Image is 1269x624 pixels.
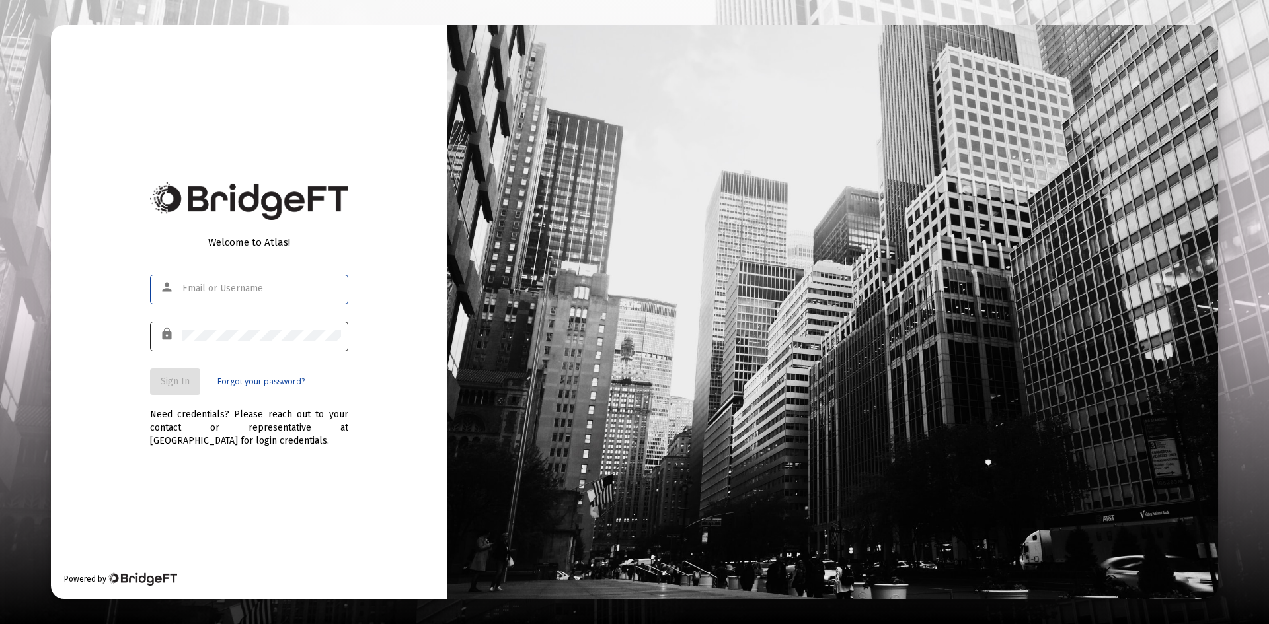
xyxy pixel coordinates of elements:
img: Bridge Financial Technology Logo [150,182,348,220]
div: Welcome to Atlas! [150,236,348,249]
span: Sign In [161,376,190,387]
a: Forgot your password? [217,375,305,388]
mat-icon: lock [160,326,176,342]
mat-icon: person [160,279,176,295]
div: Need credentials? Please reach out to your contact or representative at [GEOGRAPHIC_DATA] for log... [150,395,348,448]
input: Email or Username [182,283,341,294]
button: Sign In [150,368,200,395]
img: Bridge Financial Technology Logo [108,572,177,586]
div: Powered by [64,572,177,586]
